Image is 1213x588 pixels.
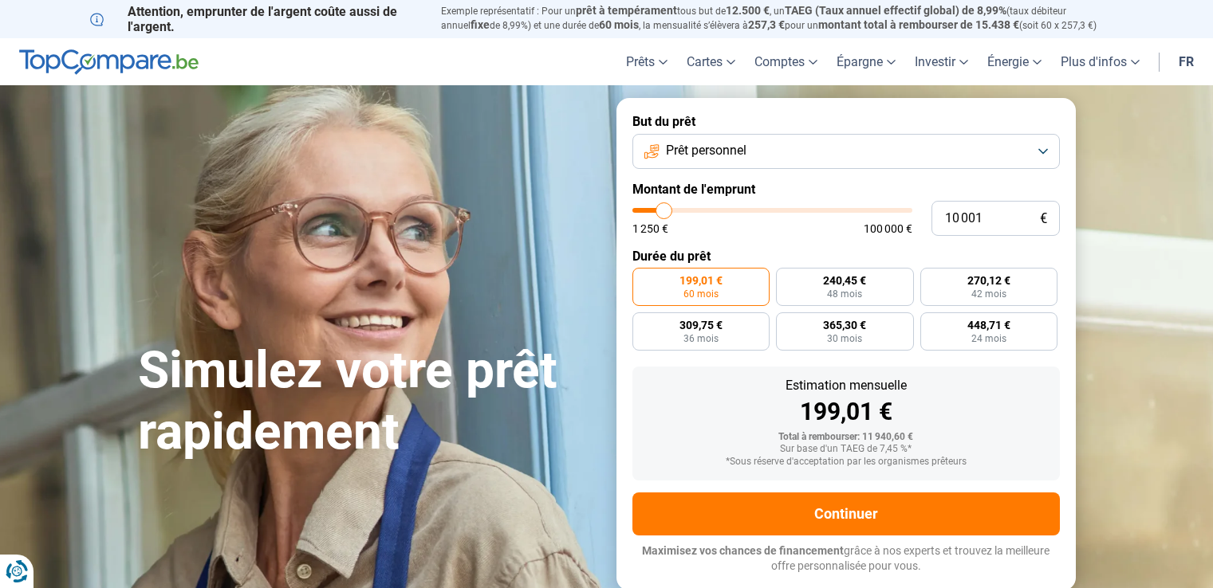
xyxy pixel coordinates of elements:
div: Estimation mensuelle [645,379,1047,392]
label: Durée du prêt [632,249,1060,264]
span: 30 mois [827,334,862,343]
span: 60 mois [683,289,719,299]
a: fr [1169,38,1203,85]
h1: Simulez votre prêt rapidement [138,340,597,463]
span: Maximisez vos chances de financement [642,544,844,557]
span: fixe [471,18,490,31]
div: Sur base d'un TAEG de 7,45 %* [645,444,1047,455]
label: Montant de l'emprunt [632,182,1060,197]
div: 199,01 € [645,400,1047,424]
span: 448,71 € [967,319,1010,331]
span: 270,12 € [967,275,1010,286]
a: Cartes [677,38,745,85]
label: But du prêt [632,114,1060,129]
span: TAEG (Taux annuel effectif global) de 8,99% [785,4,1006,17]
span: 1 250 € [632,223,668,234]
div: *Sous réserve d'acceptation par les organismes prêteurs [645,457,1047,468]
span: Prêt personnel [666,142,746,159]
a: Épargne [827,38,905,85]
a: Investir [905,38,978,85]
span: 309,75 € [679,319,723,331]
span: montant total à rembourser de 15.438 € [818,18,1019,31]
p: Exemple représentatif : Pour un tous but de , un (taux débiteur annuel de 8,99%) et une durée de ... [441,4,1124,33]
p: Attention, emprunter de l'argent coûte aussi de l'argent. [90,4,422,34]
img: TopCompare [19,49,199,75]
button: Continuer [632,492,1060,535]
span: 36 mois [683,334,719,343]
span: 42 mois [971,289,1006,299]
span: € [1040,212,1047,225]
span: 257,3 € [748,18,785,31]
a: Comptes [745,38,827,85]
span: 24 mois [971,334,1006,343]
span: 12.500 € [726,4,770,17]
span: 48 mois [827,289,862,299]
div: Total à rembourser: 11 940,60 € [645,432,1047,443]
span: 365,30 € [823,319,866,331]
span: 199,01 € [679,275,723,286]
span: 240,45 € [823,275,866,286]
a: Énergie [978,38,1051,85]
span: 60 mois [599,18,639,31]
p: grâce à nos experts et trouvez la meilleure offre personnalisée pour vous. [632,543,1060,574]
button: Prêt personnel [632,134,1060,169]
a: Plus d'infos [1051,38,1149,85]
span: 100 000 € [864,223,912,234]
a: Prêts [616,38,677,85]
span: prêt à tempérament [576,4,677,17]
